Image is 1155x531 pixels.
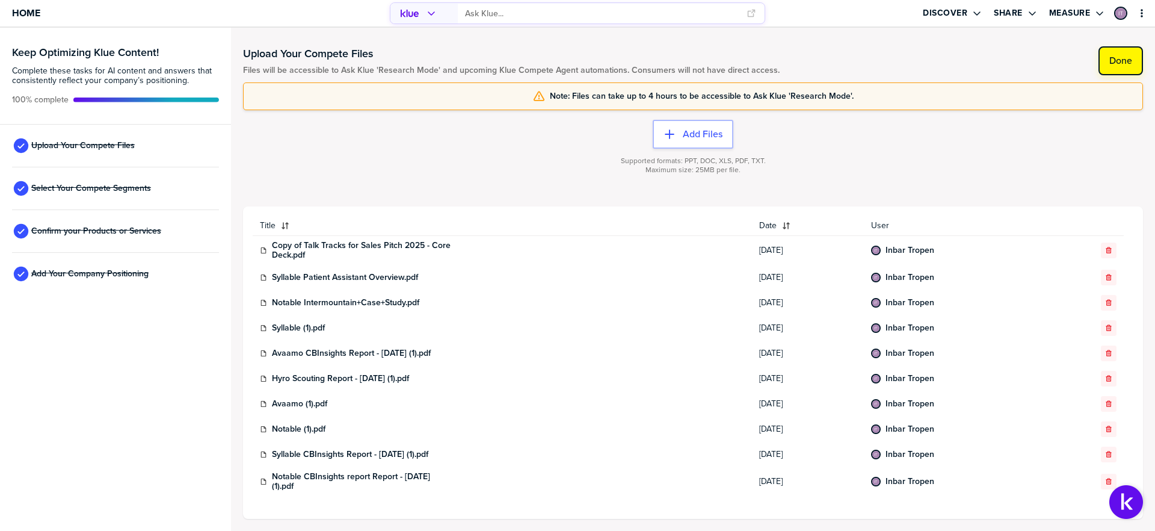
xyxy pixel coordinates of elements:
[885,323,934,333] a: Inbar Tropen
[923,8,967,19] label: Discover
[12,47,219,58] h3: Keep Optimizing Klue Content!
[885,477,934,486] a: Inbar Tropen
[31,226,161,236] span: Confirm your Products or Services
[759,323,857,333] span: [DATE]
[872,324,879,332] img: b39a2190198b6517de1ec4d8db9dc530-sml.png
[871,273,881,282] div: Inbar Tropen
[621,157,766,166] span: Supported formats: PPT, DOC, XLS, PDF, TXT.
[759,477,857,486] span: [DATE]
[872,274,879,281] img: b39a2190198b6517de1ec4d8db9dc530-sml.png
[683,128,722,140] label: Add Files
[1113,5,1129,21] a: Edit Profile
[885,450,934,459] a: Inbar Tropen
[759,246,857,255] span: [DATE]
[871,323,881,333] div: Inbar Tropen
[272,472,452,491] a: Notable CBInsights report Report - [DATE] (1).pdf
[871,221,1044,231] span: User
[885,273,934,282] a: Inbar Tropen
[885,349,934,358] a: Inbar Tropen
[872,299,879,306] img: b39a2190198b6517de1ec4d8db9dc530-sml.png
[272,450,428,459] a: Syllable CBInsights Report - [DATE] (1).pdf
[759,399,857,409] span: [DATE]
[12,95,69,105] span: Active
[871,477,881,486] div: Inbar Tropen
[871,246,881,255] div: Inbar Tropen
[1114,7,1127,20] div: Inbar Tropen
[759,450,857,459] span: [DATE]
[872,350,879,357] img: b39a2190198b6517de1ec4d8db9dc530-sml.png
[871,349,881,358] div: Inbar Tropen
[1109,485,1143,519] button: Open Support Center
[871,424,881,434] div: Inbar Tropen
[272,323,325,333] a: Syllable (1).pdf
[759,221,777,231] span: Date
[752,216,864,235] button: Date
[550,92,854,101] span: Note: Files can take up to 4 hours to be accessible to Ask Klue 'Research Mode'.
[885,246,934,255] a: Inbar Tropen
[994,8,1023,19] label: Share
[871,450,881,459] div: Inbar Tropen
[871,374,881,383] div: Inbar Tropen
[272,399,327,409] a: Avaamo (1).pdf
[1098,46,1143,75] button: Done
[885,374,934,383] a: Inbar Tropen
[272,241,452,260] a: Copy of Talk Tracks for Sales Pitch 2025 - Core Deck.pdf
[243,66,780,75] span: Files will be accessible to Ask Klue 'Research Mode' and upcoming Klue Compete Agent automations....
[31,141,135,151] span: Upload Your Compete Files
[872,478,879,485] img: b39a2190198b6517de1ec4d8db9dc530-sml.png
[759,273,857,282] span: [DATE]
[885,298,934,308] a: Inbar Tropen
[253,216,752,235] button: Title
[260,221,276,231] span: Title
[759,374,857,383] span: [DATE]
[31,184,151,193] span: Select Your Compete Segments
[759,349,857,358] span: [DATE]
[872,426,879,433] img: b39a2190198b6517de1ec4d8db9dc530-sml.png
[31,269,149,279] span: Add Your Company Positioning
[653,120,733,149] button: Add Files
[885,399,934,409] a: Inbar Tropen
[759,298,857,308] span: [DATE]
[872,375,879,382] img: b39a2190198b6517de1ec4d8db9dc530-sml.png
[465,4,739,23] input: Ask Klue...
[872,400,879,408] img: b39a2190198b6517de1ec4d8db9dc530-sml.png
[12,66,219,85] span: Complete these tasks for AI content and answers that consistently reflect your company’s position...
[885,424,934,434] a: Inbar Tropen
[872,247,879,254] img: b39a2190198b6517de1ec4d8db9dc530-sml.png
[1109,55,1132,67] label: Done
[272,273,418,282] a: Syllable Patient Assistant Overview.pdf
[12,8,40,18] span: Home
[1115,8,1126,19] img: b39a2190198b6517de1ec4d8db9dc530-sml.png
[272,424,325,434] a: Notable (1).pdf
[1049,8,1091,19] label: Measure
[272,349,431,358] a: Avaamo CBInsights Report - [DATE] (1).pdf
[272,374,409,383] a: Hyro Scouting Report - [DATE] (1).pdf
[871,399,881,409] div: Inbar Tropen
[243,46,780,61] h1: Upload Your Compete Files
[872,451,879,458] img: b39a2190198b6517de1ec4d8db9dc530-sml.png
[272,298,419,308] a: Notable Intermountain+Case+Study.pdf
[645,166,741,175] span: Maximum size: 25MB per file.
[759,424,857,434] span: [DATE]
[871,298,881,308] div: Inbar Tropen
